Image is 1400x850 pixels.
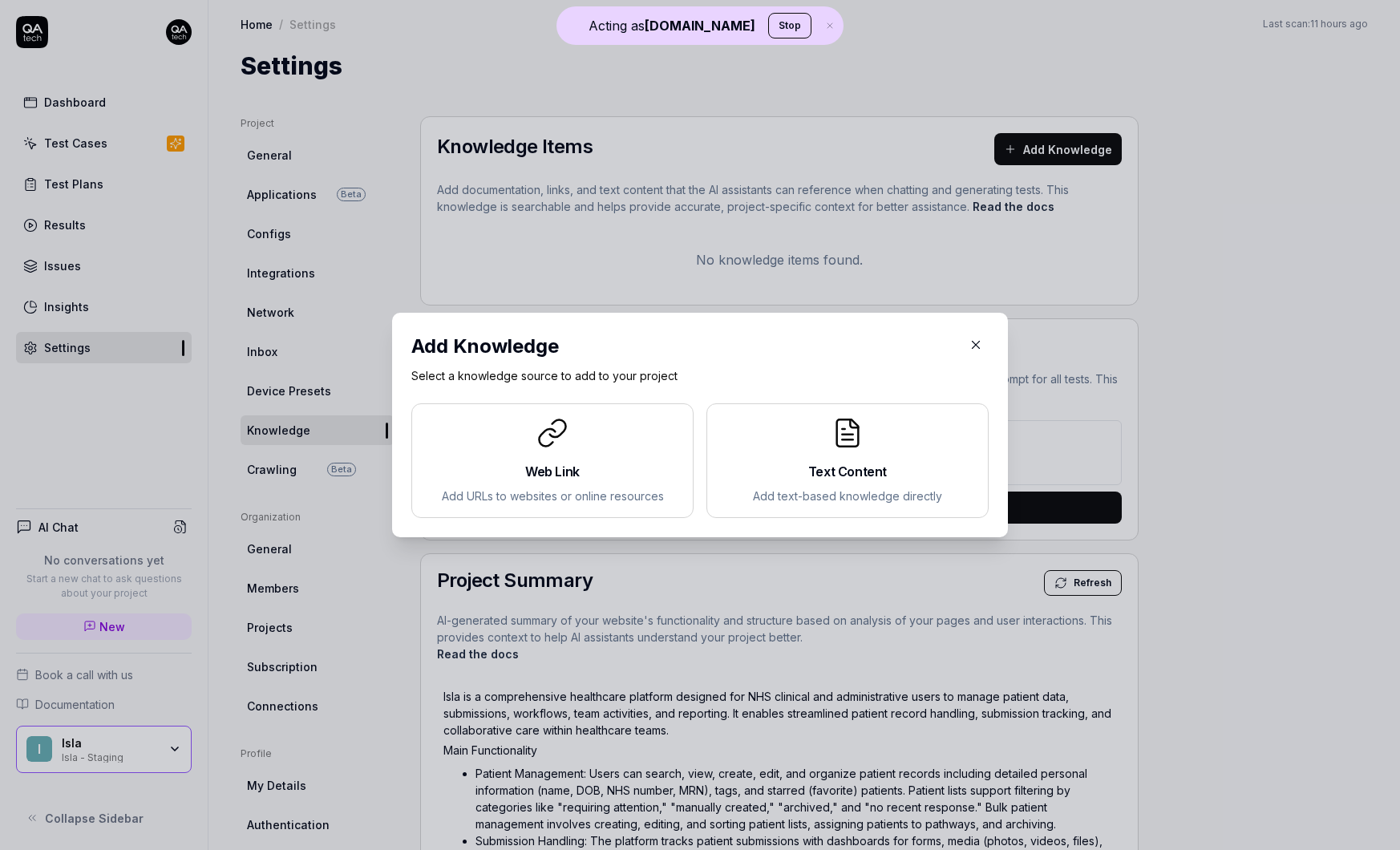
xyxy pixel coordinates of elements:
[768,13,811,38] button: Stop
[706,403,989,518] button: Text ContentAdd text-based knowledge directly
[425,488,680,504] p: Add URLs to websites or online resources
[720,462,975,481] h2: Text Content
[425,462,680,481] h2: Web Link
[963,332,989,358] button: Close Modal
[411,367,989,384] p: Select a knowledge source to add to your project
[411,332,957,361] div: Add Knowledge
[411,403,694,518] button: Web LinkAdd URLs to websites or online resources
[720,488,975,504] p: Add text-based knowledge directly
